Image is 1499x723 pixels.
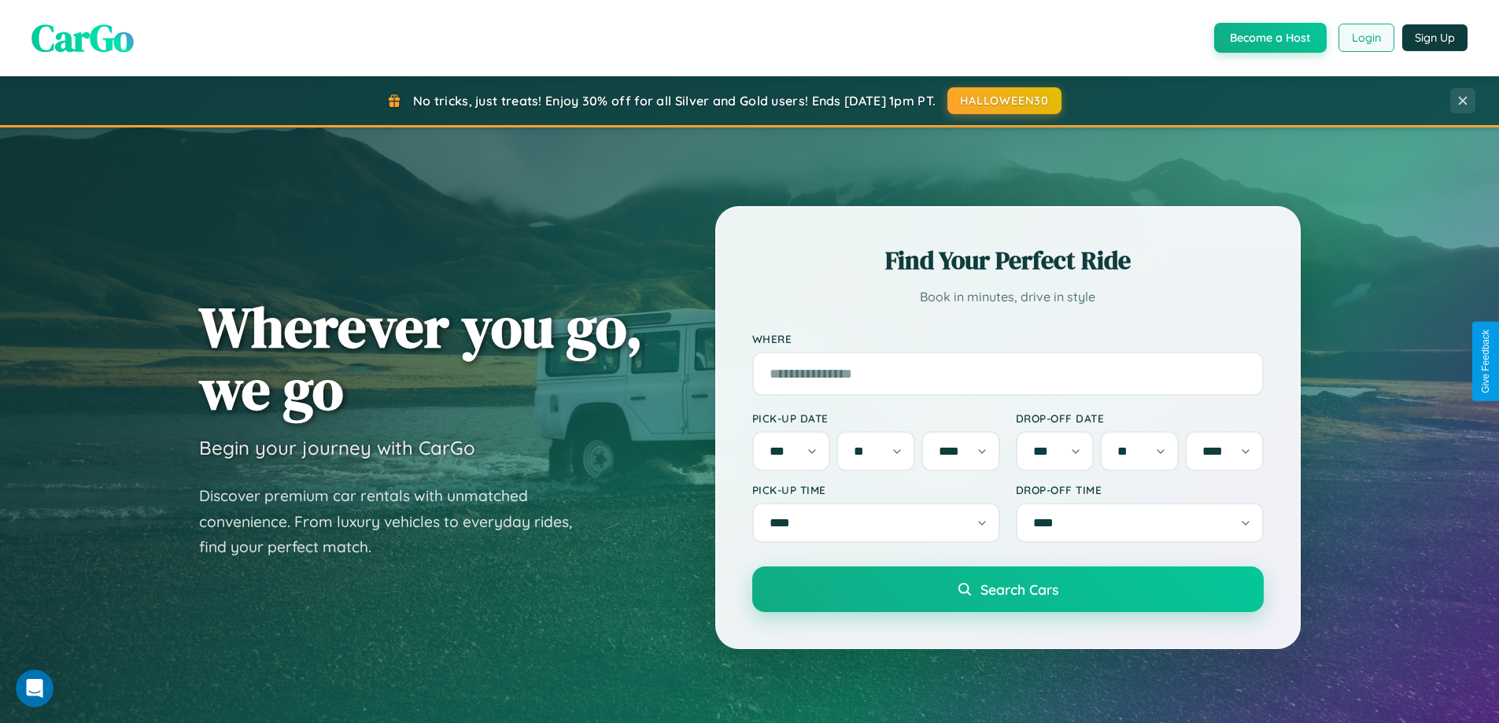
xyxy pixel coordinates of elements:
[752,483,1000,496] label: Pick-up Time
[752,566,1264,612] button: Search Cars
[752,411,1000,425] label: Pick-up Date
[1214,23,1327,53] button: Become a Host
[1480,330,1491,393] div: Give Feedback
[199,436,475,459] h3: Begin your journey with CarGo
[413,93,936,109] span: No tricks, just treats! Enjoy 30% off for all Silver and Gold users! Ends [DATE] 1pm PT.
[1402,24,1468,51] button: Sign Up
[1338,24,1394,52] button: Login
[752,286,1264,308] p: Book in minutes, drive in style
[1016,411,1264,425] label: Drop-off Date
[947,87,1061,114] button: HALLOWEEN30
[752,332,1264,345] label: Where
[31,12,134,64] span: CarGo
[1016,483,1264,496] label: Drop-off Time
[980,581,1058,598] span: Search Cars
[199,296,643,420] h1: Wherever you go, we go
[199,483,593,560] p: Discover premium car rentals with unmatched convenience. From luxury vehicles to everyday rides, ...
[16,670,54,707] iframe: Intercom live chat
[752,243,1264,278] h2: Find Your Perfect Ride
